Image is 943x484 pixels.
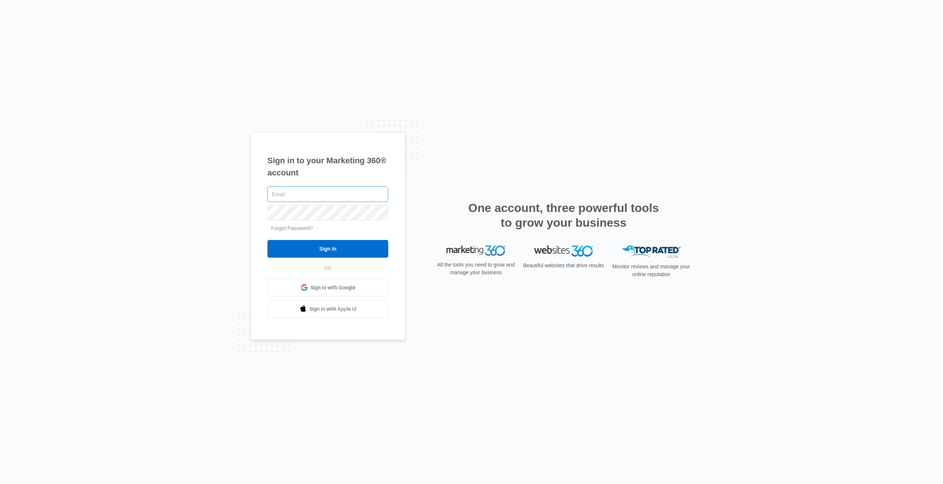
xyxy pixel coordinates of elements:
h1: Sign in to your Marketing 360® account [267,154,388,179]
img: Websites 360 [534,246,593,256]
span: Sign in with Apple Id [309,305,357,313]
h2: One account, three powerful tools to grow your business [466,201,661,230]
p: Beautiful websites that drive results [522,262,605,269]
a: Sign in with Apple Id [267,300,388,318]
a: Sign in with Google [267,279,388,296]
span: OR [319,264,337,272]
img: Top Rated Local [622,246,681,258]
a: Forgot Password? [271,225,313,231]
input: Sign In [267,240,388,258]
p: All the tools you need to grow and manage your business [435,261,517,276]
p: Monitor reviews and manage your online reputation [610,263,693,278]
span: Sign in with Google [311,284,355,292]
input: Email [267,187,388,202]
img: Marketing 360 [446,246,505,256]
